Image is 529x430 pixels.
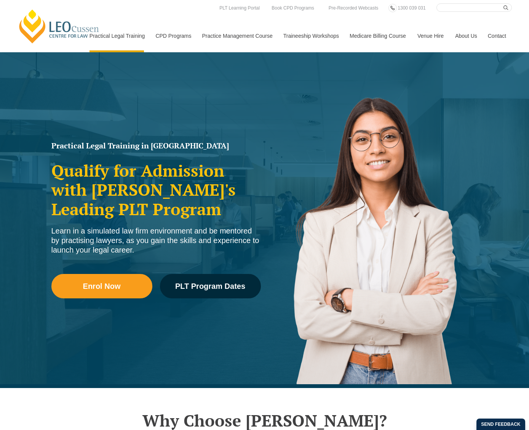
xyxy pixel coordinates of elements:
a: PLT Learning Portal [217,4,262,12]
a: CPD Programs [150,19,196,52]
a: Practice Management Course [197,19,278,52]
a: About Us [449,19,482,52]
span: Enrol Now [83,282,121,290]
a: PLT Program Dates [160,274,261,298]
a: Book CPD Programs [270,4,316,12]
span: 1300 039 031 [398,5,425,11]
a: Venue Hire [412,19,449,52]
span: PLT Program Dates [175,282,245,290]
h2: Qualify for Admission with [PERSON_NAME]'s Leading PLT Program [51,161,261,219]
h2: Why Choose [PERSON_NAME]? [48,411,482,430]
a: Medicare Billing Course [344,19,412,52]
a: Practical Legal Training [84,19,150,52]
a: 1300 039 031 [396,4,427,12]
a: [PERSON_NAME] Centre for Law [17,8,101,44]
h1: Practical Legal Training in [GEOGRAPHIC_DATA] [51,142,261,150]
div: Learn in a simulated law firm environment and be mentored by practising lawyers, as you gain the ... [51,226,261,255]
a: Enrol Now [51,274,152,298]
a: Pre-Recorded Webcasts [327,4,380,12]
a: Traineeship Workshops [278,19,344,52]
a: Contact [482,19,512,52]
iframe: LiveChat chat widget [478,379,510,411]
